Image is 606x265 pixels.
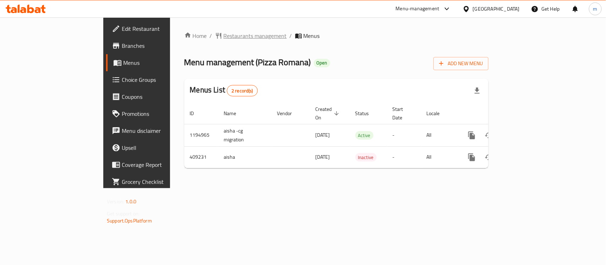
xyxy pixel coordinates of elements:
[473,5,520,13] div: [GEOGRAPHIC_DATA]
[107,216,152,225] a: Support.OpsPlatform
[122,75,199,84] span: Choice Groups
[122,24,199,33] span: Edit Restaurant
[106,139,204,156] a: Upsell
[277,109,301,118] span: Vendor
[106,20,204,37] a: Edit Restaurant
[227,85,258,96] div: Total records count
[458,103,537,124] th: Actions
[480,149,497,166] button: Change Status
[123,58,199,67] span: Menus
[106,122,204,139] a: Menu disclaimer
[387,124,421,146] td: -
[215,32,287,40] a: Restaurants management
[122,143,199,152] span: Upsell
[387,146,421,168] td: -
[355,131,373,140] span: Active
[122,109,199,118] span: Promotions
[106,173,204,190] a: Grocery Checklist
[190,85,258,96] h2: Menus List
[314,60,330,66] span: Open
[227,88,257,94] span: 2 record(s)
[125,197,136,206] span: 1.0.0
[421,124,458,146] td: All
[224,109,246,118] span: Name
[106,156,204,173] a: Coverage Report
[218,146,272,168] td: aisha
[316,130,330,140] span: [DATE]
[106,88,204,105] a: Coupons
[106,105,204,122] a: Promotions
[433,57,488,70] button: Add New Menu
[304,32,320,40] span: Menus
[106,54,204,71] a: Menus
[224,32,287,40] span: Restaurants management
[463,149,480,166] button: more
[421,146,458,168] td: All
[439,59,483,68] span: Add New Menu
[355,153,377,162] div: Inactive
[122,126,199,135] span: Menu disclaimer
[469,82,486,99] div: Export file
[107,197,124,206] span: Version:
[122,177,199,186] span: Grocery Checklist
[316,152,330,162] span: [DATE]
[106,37,204,54] a: Branches
[106,71,204,88] a: Choice Groups
[210,32,212,40] li: /
[463,127,480,144] button: more
[355,131,373,140] div: Active
[218,124,272,146] td: aisha -cg migration
[316,105,341,122] span: Created On
[122,41,199,50] span: Branches
[107,209,140,218] span: Get support on:
[290,32,292,40] li: /
[184,103,537,168] table: enhanced table
[190,109,203,118] span: ID
[122,160,199,169] span: Coverage Report
[355,109,378,118] span: Status
[393,105,413,122] span: Start Date
[396,5,440,13] div: Menu-management
[427,109,449,118] span: Locale
[355,153,377,162] span: Inactive
[184,54,311,70] span: Menu management ( Pizza Romana )
[184,32,488,40] nav: breadcrumb
[314,59,330,67] div: Open
[480,127,497,144] button: Change Status
[593,5,597,13] span: m
[122,92,199,101] span: Coupons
